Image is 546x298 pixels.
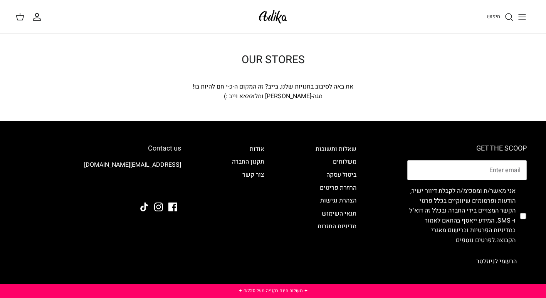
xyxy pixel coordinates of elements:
[239,287,308,294] a: ✦ משלוח חינם בקנייה מעל ₪220 ✦
[487,13,500,20] span: חיפוש
[316,144,356,154] a: שאלות ותשובות
[134,92,412,102] div: מגה-[PERSON_NAME] ומלאאאא וייב :)
[514,8,531,25] button: Toggle menu
[407,144,527,153] h6: GET THE SCOOP
[140,203,149,211] a: Tiktok
[84,160,181,169] a: [EMAIL_ADDRESS][DOMAIN_NAME]
[407,160,527,180] input: Email
[322,209,356,218] a: תנאי השימוש
[242,170,264,179] a: צור קשר
[257,8,289,26] img: Adika IL
[320,183,356,193] a: החזרת פריטים
[134,54,412,67] h1: OUR STORES
[19,144,181,153] h6: Contact us
[160,182,181,192] img: Adika IL
[134,82,412,92] div: את באה לסיבוב בחנויות שלנו, בייב? זה המקום ה-כ-י חם להיות בו!
[154,203,163,211] a: Instagram
[466,252,527,271] button: הרשמי לניוזלטר
[32,12,45,22] a: החשבון שלי
[407,186,516,246] label: אני מאשר/ת ומסכימ/ה לקבלת דיוור ישיר, הודעות ופרסומים שיווקיים בכלל פרטי הקשר המצויים בידי החברה ...
[456,236,495,245] a: לפרטים נוספים
[320,196,356,205] a: הצהרת נגישות
[487,12,514,22] a: חיפוש
[318,222,356,231] a: מדיניות החזרות
[333,157,356,166] a: משלוחים
[168,203,177,211] a: Facebook
[308,144,364,271] div: Secondary navigation
[250,144,264,154] a: אודות
[224,144,272,271] div: Secondary navigation
[232,157,264,166] a: תקנון החברה
[326,170,356,179] a: ביטול עסקה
